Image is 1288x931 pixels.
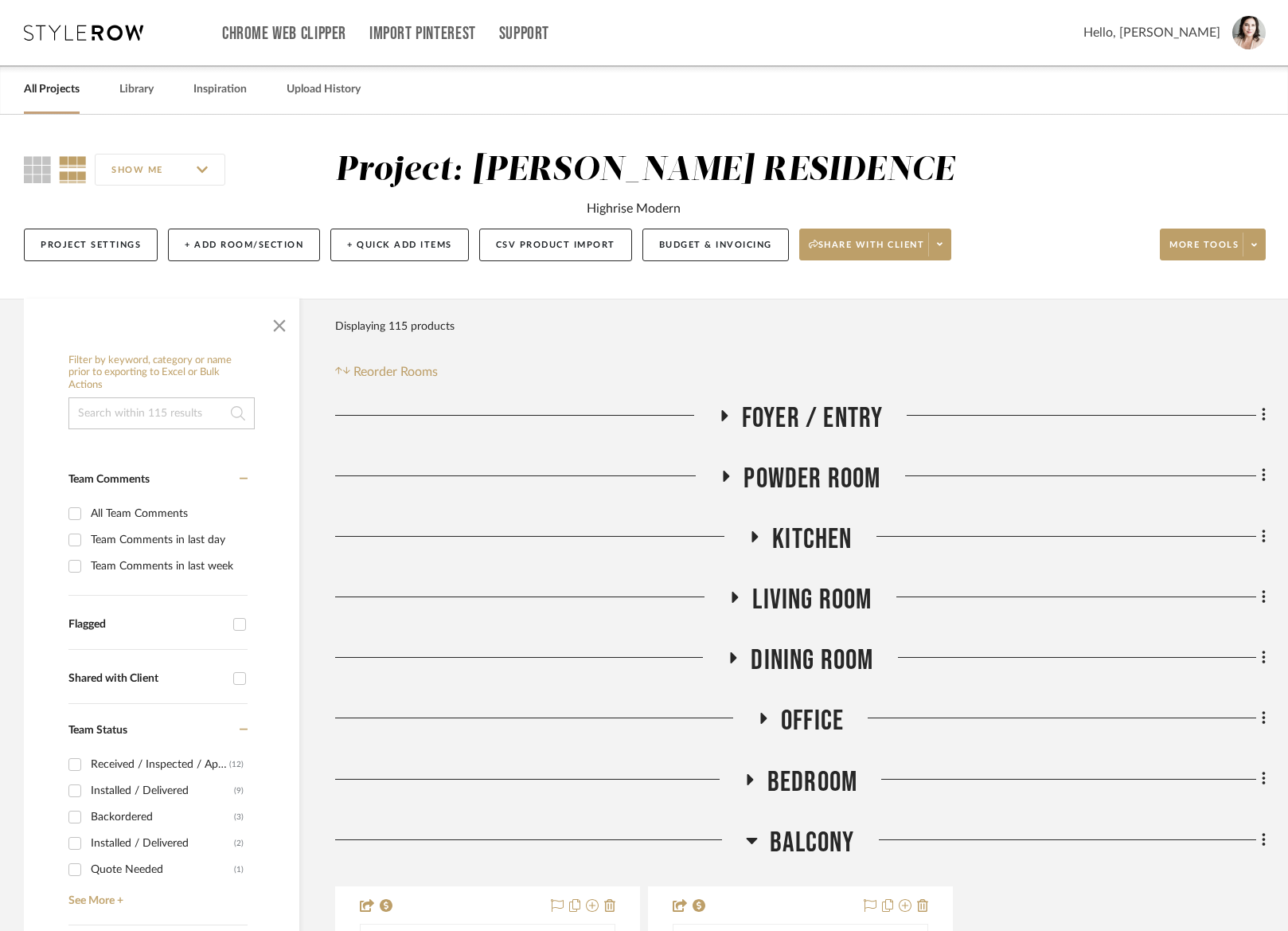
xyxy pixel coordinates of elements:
[742,401,884,436] span: Foyer / Entry
[1169,239,1239,263] span: More tools
[1083,23,1220,42] span: Hello, [PERSON_NAME]
[91,804,234,830] div: Backordered
[369,27,476,41] a: Import Pinterest
[64,882,248,908] a: See More +
[770,826,854,860] span: Balcony
[330,229,469,261] button: + Quick Add Items
[799,229,952,260] button: Share with client
[263,307,295,338] button: Close
[119,79,154,100] a: Library
[1232,16,1266,49] img: avatar
[68,672,225,686] div: Shared with Client
[587,199,681,218] div: Highrise Modern
[767,765,857,800] span: Bedroom
[751,643,873,678] span: Dining Room
[68,474,150,485] span: Team Comments
[479,229,632,261] button: CSV Product Import
[222,27,346,41] a: Chrome Web Clipper
[68,397,255,429] input: Search within 115 results
[193,79,247,100] a: Inspiration
[642,229,789,261] button: Budget & Invoicing
[229,752,244,777] div: (12)
[335,311,455,342] div: Displaying 115 products
[91,857,234,882] div: Quote Needed
[168,229,320,261] button: + Add Room/Section
[91,501,244,526] div: All Team Comments
[91,527,244,553] div: Team Comments in last day
[809,239,925,263] span: Share with client
[335,154,954,187] div: Project: [PERSON_NAME] RESIDENCE
[68,725,127,736] span: Team Status
[752,583,872,617] span: Living Room
[781,704,844,738] span: Office
[772,522,852,557] span: Kitchen
[499,27,549,41] a: Support
[91,554,244,579] div: Team Comments in last week
[24,79,80,100] a: All Projects
[353,362,438,381] span: Reorder Rooms
[24,229,158,261] button: Project Settings
[91,831,234,856] div: Installed / Delivered
[234,831,244,856] div: (2)
[744,462,880,496] span: Powder Room
[68,618,225,632] div: Flagged
[1160,229,1266,260] button: More tools
[234,857,244,882] div: (1)
[234,778,244,804] div: (9)
[91,752,229,777] div: Received / Inspected / Approved
[91,778,234,804] div: Installed / Delivered
[287,79,361,100] a: Upload History
[68,354,255,392] h6: Filter by keyword, category or name prior to exporting to Excel or Bulk Actions
[234,804,244,830] div: (3)
[335,362,438,381] button: Reorder Rooms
